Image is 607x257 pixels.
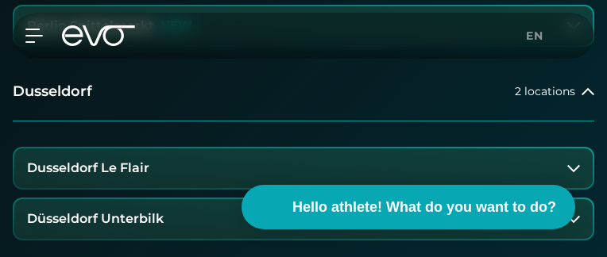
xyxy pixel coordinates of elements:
span: 2 locations [515,86,575,98]
button: Dusseldorf2 locations [13,63,594,121]
button: Hello athlete! What do you want to do? [242,185,575,229]
button: Düsseldorf Unterbilk [14,199,593,239]
button: Dusseldorf Le Flair [14,148,593,188]
h2: Dusseldorf [13,82,92,102]
a: En [526,27,553,45]
span: Hello athlete! What do you want to do? [292,197,556,218]
h3: Düsseldorf Unterbilk [27,212,164,226]
span: En [526,29,543,43]
h3: Dusseldorf Le Flair [27,161,149,175]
